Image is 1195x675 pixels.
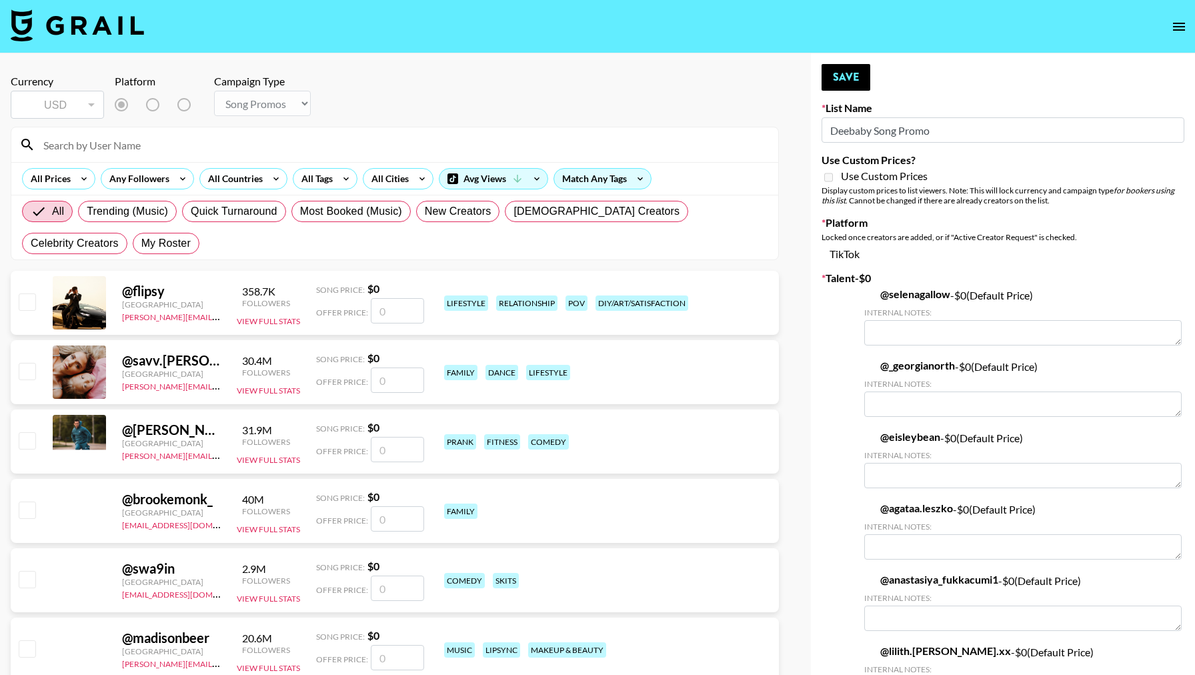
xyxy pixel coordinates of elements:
[122,491,221,508] div: @ brookemonk_
[316,585,368,595] span: Offer Price:
[242,576,290,586] div: Followers
[444,295,488,311] div: lifestyle
[864,593,1182,603] div: Internal Notes:
[122,352,221,369] div: @ savv.[PERSON_NAME]
[528,642,606,658] div: makeup & beauty
[242,493,290,506] div: 40M
[554,169,651,189] div: Match Any Tags
[864,646,875,656] img: TikTok
[425,203,491,219] span: New Creators
[242,354,290,368] div: 30.4M
[483,642,520,658] div: lipsync
[87,203,168,219] span: Trending (Music)
[242,437,290,447] div: Followers
[242,632,290,645] div: 20.6M
[864,360,875,371] img: TikTok
[316,654,368,664] span: Offer Price:
[822,247,1184,261] div: TikTok
[13,93,101,117] div: USD
[122,299,221,309] div: [GEOGRAPHIC_DATA]
[822,64,870,91] button: Save
[822,271,1184,285] label: Talent - $ 0
[485,365,518,380] div: dance
[122,518,256,530] a: [EMAIL_ADDRESS][DOMAIN_NAME]
[122,577,221,587] div: [GEOGRAPHIC_DATA]
[214,75,311,88] div: Campaign Type
[115,75,209,88] div: Platform
[371,645,424,670] input: 0
[864,664,1182,674] div: Internal Notes:
[367,421,379,434] strong: $ 0
[237,386,300,396] button: View Full Stats
[864,432,875,442] img: TikTok
[191,203,277,219] span: Quick Turnaround
[371,298,424,323] input: 0
[363,169,411,189] div: All Cities
[864,502,953,515] a: @agataa.leszko
[122,587,256,600] a: [EMAIL_ADDRESS][DOMAIN_NAME]
[371,506,424,532] input: 0
[316,632,365,642] span: Song Price:
[822,232,1184,242] div: Locked once creators are added, or if "Active Creator Request" is checked.
[52,203,64,219] span: All
[115,91,209,119] div: Remove selected talent to change platforms
[242,298,290,308] div: Followers
[444,573,485,588] div: comedy
[367,490,379,503] strong: $ 0
[864,287,950,301] a: @selenagallow
[371,368,424,393] input: 0
[1166,13,1192,40] button: open drawer
[101,169,172,189] div: Any Followers
[371,576,424,601] input: 0
[122,630,221,646] div: @ madisonbeer
[367,282,379,295] strong: $ 0
[513,203,680,219] span: [DEMOGRAPHIC_DATA] Creators
[316,307,368,317] span: Offer Price:
[864,359,1182,417] div: - $ 0 (Default Price)
[141,235,191,251] span: My Roster
[864,289,875,299] img: TikTok
[35,134,770,155] input: Search by User Name
[864,502,1182,560] div: - $ 0 (Default Price)
[367,352,379,364] strong: $ 0
[122,369,221,379] div: [GEOGRAPHIC_DATA]
[484,434,520,450] div: fitness
[242,562,290,576] div: 2.9M
[242,424,290,437] div: 31.9M
[237,524,300,534] button: View Full Stats
[300,203,402,219] span: Most Booked (Music)
[496,295,557,311] div: relationship
[237,316,300,326] button: View Full Stats
[122,379,319,392] a: [PERSON_NAME][EMAIL_ADDRESS][DOMAIN_NAME]
[316,562,365,572] span: Song Price:
[367,629,379,642] strong: $ 0
[371,437,424,462] input: 0
[864,644,1011,658] a: @lilith.[PERSON_NAME].xx
[122,560,221,577] div: @ swa9in
[822,101,1184,115] label: List Name
[122,309,319,322] a: [PERSON_NAME][EMAIL_ADDRESS][DOMAIN_NAME]
[122,283,221,299] div: @ flipsy
[122,448,319,461] a: [PERSON_NAME][EMAIL_ADDRESS][DOMAIN_NAME]
[439,169,547,189] div: Avg Views
[23,169,73,189] div: All Prices
[864,574,875,585] img: TikTok
[316,285,365,295] span: Song Price:
[316,354,365,364] span: Song Price:
[493,573,519,588] div: skits
[242,506,290,516] div: Followers
[122,438,221,448] div: [GEOGRAPHIC_DATA]
[316,493,365,503] span: Song Price:
[11,75,104,88] div: Currency
[444,504,477,519] div: family
[595,295,688,311] div: diy/art/satisfaction
[237,455,300,465] button: View Full Stats
[367,560,379,572] strong: $ 0
[864,503,875,514] img: TikTok
[242,368,290,378] div: Followers
[444,434,476,450] div: prank
[565,295,587,311] div: pov
[316,377,368,387] span: Offer Price:
[237,663,300,673] button: View Full Stats
[864,573,998,586] a: @anastasiya_fukkacumi1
